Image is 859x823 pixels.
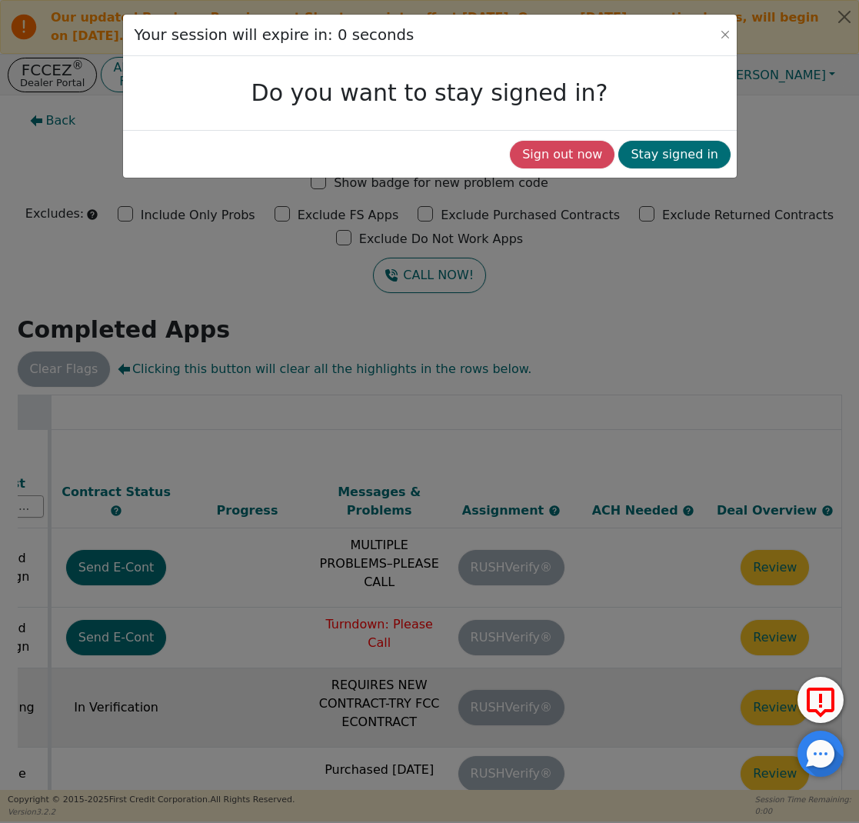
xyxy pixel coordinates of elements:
[510,141,614,168] button: Sign out now
[131,22,418,48] h3: Your session will expire in: 0 seconds
[131,75,729,111] h3: Do you want to stay signed in?
[618,141,731,168] button: Stay signed in
[797,677,844,723] button: Report Error to FCC
[717,27,733,42] button: Close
